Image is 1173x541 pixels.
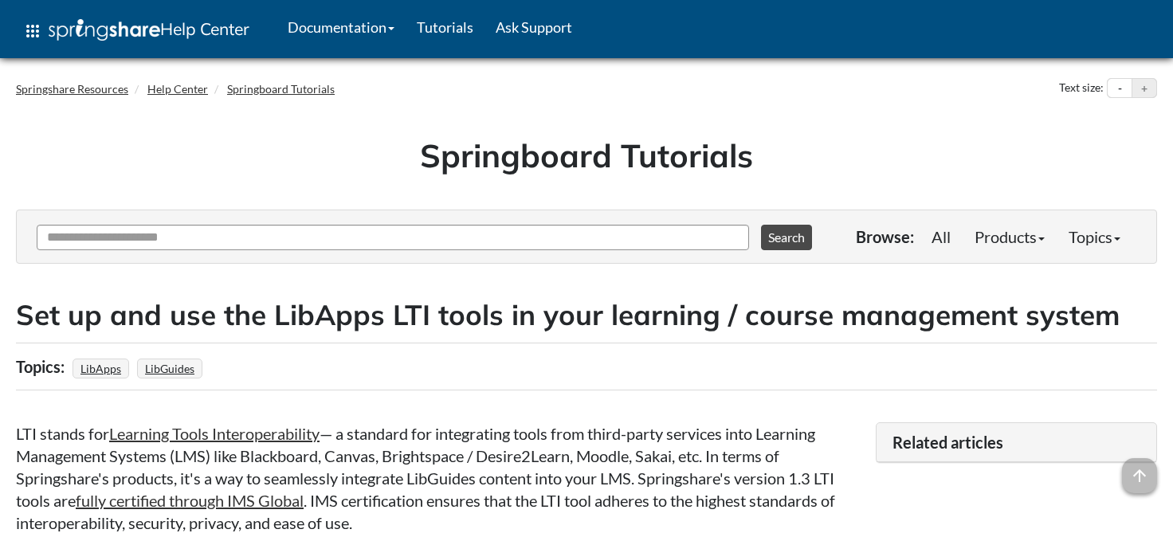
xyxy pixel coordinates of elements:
button: Decrease text size [1108,79,1132,98]
button: Increase text size [1132,79,1156,98]
h2: Set up and use the LibApps LTI tools in your learning / course management system [16,296,1157,335]
a: Tutorials [406,7,484,47]
a: Springboard Tutorials [227,82,335,96]
div: Topics: [16,351,69,382]
span: Help Center [160,18,249,39]
a: fully certified through IMS Global [76,491,304,510]
span: apps [23,22,42,41]
div: Text size: [1056,78,1107,99]
a: Documentation [277,7,406,47]
button: Search [761,225,812,250]
a: Springshare Resources [16,82,128,96]
p: LTI stands for — a standard for integrating tools from third-party services into Learning Managem... [16,422,860,534]
span: arrow_upward [1122,458,1157,493]
p: Browse: [856,225,914,248]
a: arrow_upward [1122,460,1157,479]
a: Help Center [147,82,208,96]
h1: Springboard Tutorials [28,133,1145,178]
a: Topics [1057,221,1132,253]
a: All [920,221,963,253]
a: LibApps [78,357,124,380]
img: Springshare [49,19,160,41]
a: Products [963,221,1057,253]
a: Ask Support [484,7,583,47]
span: Related articles [892,433,1003,452]
a: Learning Tools Interoperability [109,424,320,443]
a: LibGuides [143,357,197,380]
a: apps Help Center [12,7,261,55]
